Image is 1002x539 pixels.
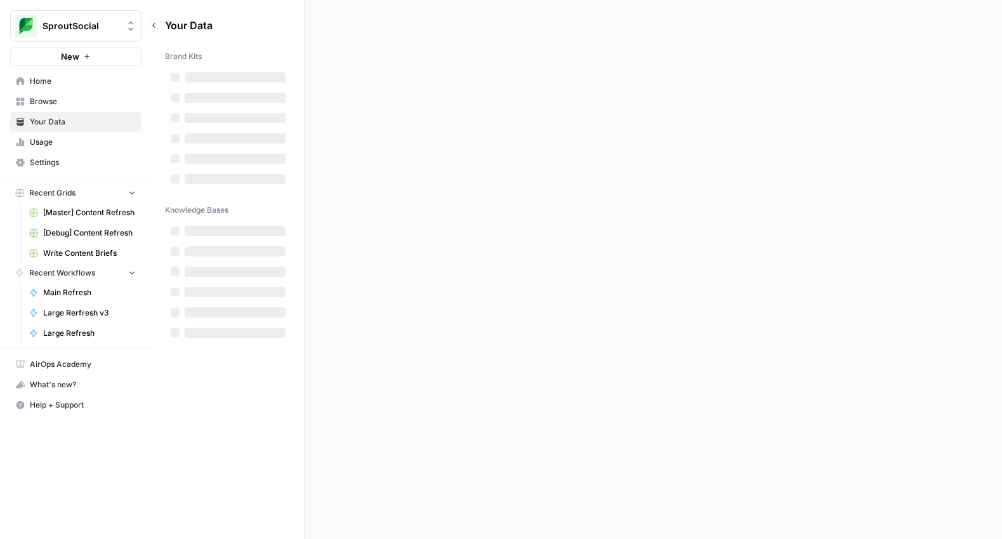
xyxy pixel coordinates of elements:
span: Your Data [165,18,276,33]
a: Home [10,71,142,91]
a: [Master] Content Refresh [23,203,142,223]
span: Usage [30,136,136,148]
span: Recent Grids [29,187,76,199]
a: Browse [10,91,142,112]
a: AirOps Academy [10,354,142,375]
button: Recent Grids [10,183,142,203]
a: Your Data [10,112,142,132]
button: New [10,47,142,66]
span: [Master] Content Refresh [43,207,136,218]
a: [Debug] Content Refresh [23,223,142,243]
span: Settings [30,157,136,168]
span: New [61,50,79,63]
span: Recent Workflows [29,267,95,279]
a: Write Content Briefs [23,243,142,263]
button: Recent Workflows [10,263,142,283]
span: Large Refresh [43,328,136,339]
span: [Debug] Content Refresh [43,227,136,239]
button: Help + Support [10,395,142,415]
span: Knowledge Bases [165,204,228,216]
span: Write Content Briefs [43,248,136,259]
a: Usage [10,132,142,152]
span: Large Rerfresh v3 [43,307,136,319]
span: Browse [30,96,136,107]
img: SproutSocial Logo [15,15,37,37]
button: Workspace: SproutSocial [10,10,142,42]
a: Settings [10,152,142,173]
a: Large Refresh [23,323,142,343]
span: SproutSocial [43,20,119,32]
button: What's new? [10,375,142,395]
span: Brand Kits [165,51,202,62]
span: Your Data [30,116,136,128]
span: Home [30,76,136,87]
div: What's new? [11,375,141,394]
span: AirOps Academy [30,359,136,370]
span: Help + Support [30,399,136,411]
a: Large Rerfresh v3 [23,303,142,323]
a: Main Refresh [23,283,142,303]
span: Main Refresh [43,287,136,298]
